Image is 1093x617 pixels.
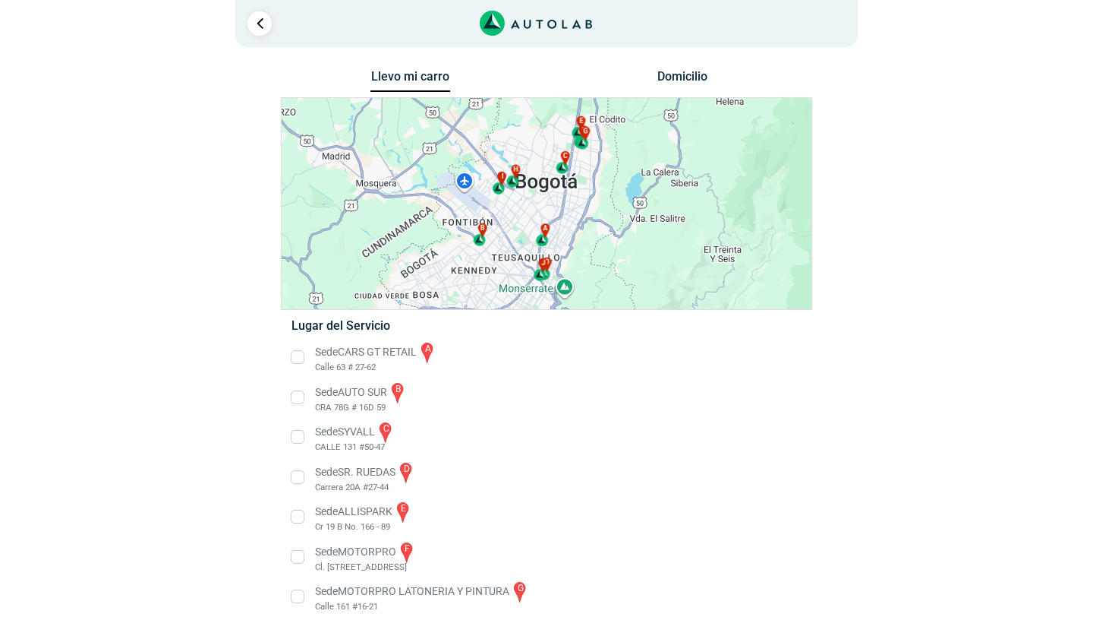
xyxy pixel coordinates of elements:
[582,125,586,136] span: f
[502,172,504,182] span: i
[541,258,545,269] span: j
[291,318,801,333] h5: Lugar del Servicio
[480,15,593,30] a: Link al sitio de autolab
[370,69,450,93] button: Llevo mi carro
[643,69,723,91] button: Domicilio
[580,116,584,127] span: e
[247,11,272,36] a: Ir al paso anterior
[543,223,547,234] span: a
[545,258,550,268] span: d
[563,151,568,162] span: c
[513,165,518,176] span: h
[583,126,587,137] span: g
[480,223,485,234] span: b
